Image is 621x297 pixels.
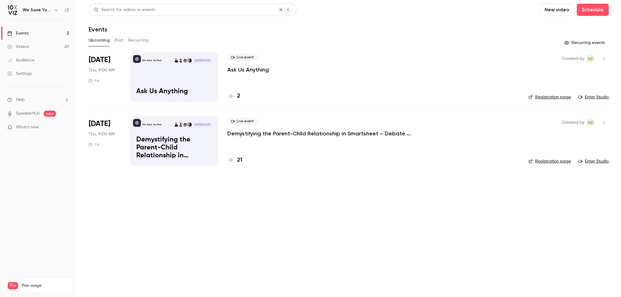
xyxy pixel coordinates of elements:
div: Events [7,30,28,36]
span: Live event [227,118,258,125]
h1: Events [89,26,107,33]
span: [DATE] 9:00 AM [193,58,211,63]
div: Settings [7,71,32,77]
span: [DATE] [89,55,110,65]
button: New video [539,4,574,16]
span: Live event [227,54,258,61]
span: AS [588,119,593,126]
a: Demystifying the Parent-Child Relationship in Smartsheet – Debate at the Dinner Table [227,130,411,137]
button: Recurring [128,35,149,45]
img: Ayelet Weiner [178,58,183,63]
button: Past [115,35,123,45]
img: Dustin Wise [174,123,178,127]
img: Jennifer Jones [187,58,192,63]
a: Registration page [528,94,571,100]
span: AS [588,55,593,62]
button: Recurring events [561,38,609,48]
a: Ask Us Anything [227,66,269,73]
img: We Save You Time! [8,5,17,15]
p: We Save You Time! [142,59,162,62]
img: Dustin Wise [174,58,178,63]
div: 1 h [89,142,99,147]
span: Plan usage [22,283,69,288]
a: 21 [227,156,242,164]
div: Sep 4 Thu, 9:00 AM (America/Denver) [89,116,121,165]
div: Videos [7,44,29,50]
span: Pro [8,282,18,289]
h6: We Save You Time! [23,7,51,13]
div: Audience [7,57,35,63]
button: Schedule [577,4,609,16]
h4: 2 [237,92,240,100]
span: Ashley Sage [587,119,594,126]
img: Ayelet Weiner [178,123,183,127]
img: Dansong Wang [183,58,187,63]
span: new [44,111,56,117]
span: Ashley Sage [587,55,594,62]
a: 2 [227,92,240,100]
span: [DATE] 9:00 AM [193,123,211,127]
span: Created by [562,55,584,62]
div: Search for videos or events [94,7,155,13]
div: 1 h [89,78,99,83]
p: Ask Us Anything [136,88,212,96]
a: Demystifying the Parent-Child Relationship in Smartsheet – Debate at the Dinner Table We Save You... [130,116,218,165]
span: Created by [562,119,584,126]
iframe: Noticeable Trigger [62,125,69,130]
a: Registration page [528,158,571,164]
p: We Save You Time! [142,123,162,126]
span: What's new [16,124,39,130]
a: Enter Studio [578,94,609,100]
div: Aug 21 Thu, 9:00 AM (America/Denver) [89,53,121,101]
img: Dansong Wang [183,123,187,127]
span: Thu, 9:00 AM [89,131,115,137]
span: [DATE] [89,119,110,129]
p: Demystifying the Parent-Child Relationship in Smartsheet – Debate at the Dinner Table [136,136,212,159]
li: help-dropdown-opener [7,97,69,103]
img: Jennifer Jones [187,123,192,127]
h4: 21 [237,156,242,164]
a: Ask Us AnythingWe Save You Time!Jennifer JonesDansong WangAyelet WeinerDustin Wise[DATE] 9:00 AMA... [130,53,218,101]
a: SpeakerHub [16,110,40,117]
span: Thu, 9:00 AM [89,67,115,73]
a: Enter Studio [578,158,609,164]
button: Upcoming [89,35,110,45]
span: Help [16,97,25,103]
